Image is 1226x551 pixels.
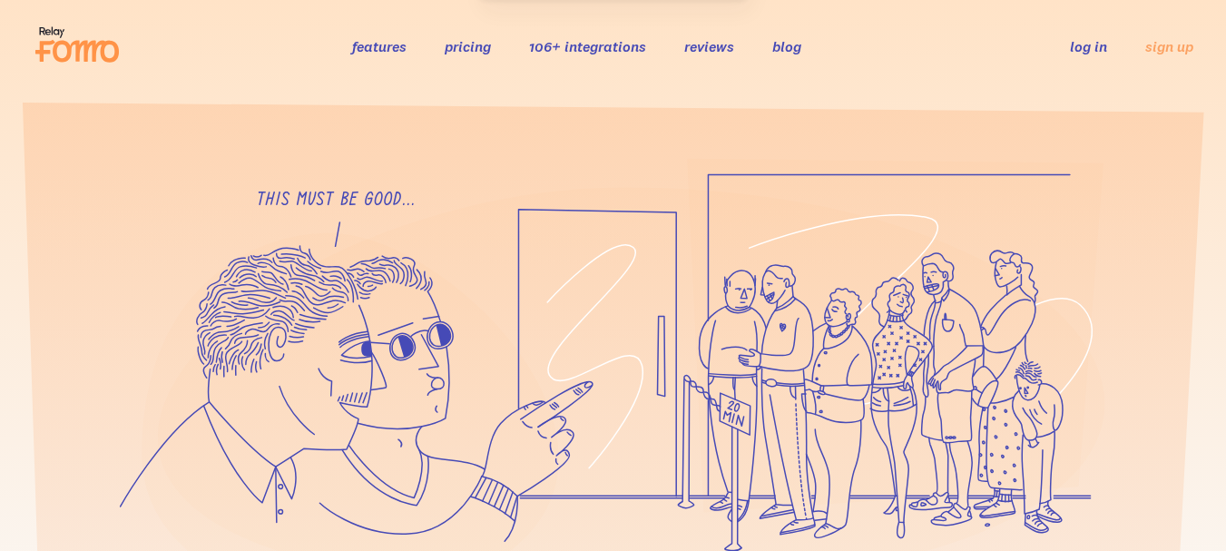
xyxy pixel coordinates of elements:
a: sign up [1145,37,1193,56]
a: blog [772,37,801,55]
a: pricing [445,37,491,55]
a: log in [1070,37,1107,55]
a: 106+ integrations [529,37,646,55]
a: features [352,37,407,55]
a: reviews [684,37,734,55]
